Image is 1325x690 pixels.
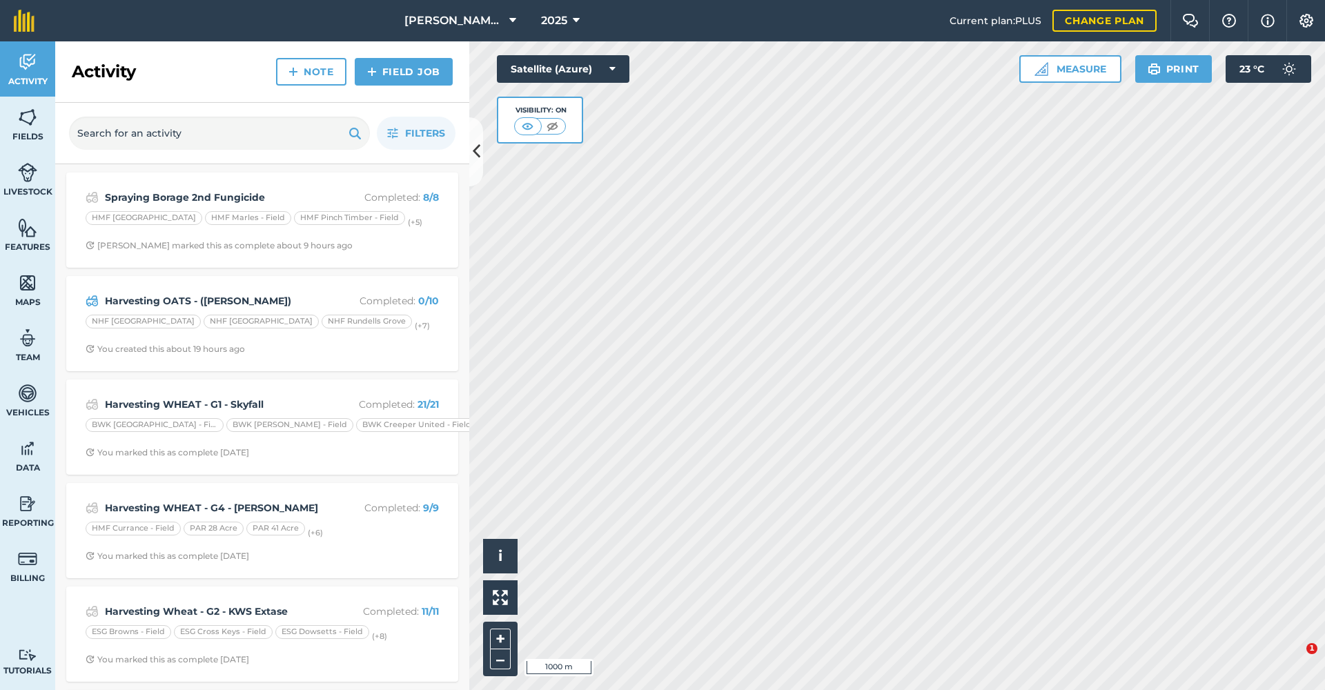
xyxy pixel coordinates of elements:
div: NHF [GEOGRAPHIC_DATA] [86,315,201,328]
small: (+ 6 ) [308,528,323,538]
span: 23 ° C [1239,55,1264,83]
div: ESG Browns - Field [86,625,171,639]
div: NHF Rundells Grove [322,315,412,328]
img: svg+xml;base64,PD94bWwgdmVyc2lvbj0iMS4wIiBlbmNvZGluZz0idXRmLTgiPz4KPCEtLSBHZW5lcmF0b3I6IEFkb2JlIE... [18,649,37,662]
iframe: Intercom live chat [1278,643,1311,676]
div: ESG Cross Keys - Field [174,625,273,639]
img: A cog icon [1298,14,1315,28]
a: Change plan [1052,10,1157,32]
button: i [483,539,518,573]
p: Completed : [329,293,439,308]
div: You created this about 19 hours ago [86,344,245,355]
div: You marked this as complete [DATE] [86,551,249,562]
img: svg+xml;base64,PD94bWwgdmVyc2lvbj0iMS4wIiBlbmNvZGluZz0idXRmLTgiPz4KPCEtLSBHZW5lcmF0b3I6IEFkb2JlIE... [1275,55,1303,83]
img: svg+xml;base64,PD94bWwgdmVyc2lvbj0iMS4wIiBlbmNvZGluZz0idXRmLTgiPz4KPCEtLSBHZW5lcmF0b3I6IEFkb2JlIE... [86,500,99,516]
span: 2025 [541,12,567,29]
img: svg+xml;base64,PHN2ZyB4bWxucz0iaHR0cDovL3d3dy53My5vcmcvMjAwMC9zdmciIHdpZHRoPSI1MCIgaGVpZ2h0PSI0MC... [544,119,561,133]
img: Clock with arrow pointing clockwise [86,551,95,560]
small: (+ 7 ) [415,321,430,331]
img: svg+xml;base64,PHN2ZyB4bWxucz0iaHR0cDovL3d3dy53My5vcmcvMjAwMC9zdmciIHdpZHRoPSIxOSIgaGVpZ2h0PSIyNC... [1148,61,1161,77]
img: svg+xml;base64,PD94bWwgdmVyc2lvbj0iMS4wIiBlbmNvZGluZz0idXRmLTgiPz4KPCEtLSBHZW5lcmF0b3I6IEFkb2JlIE... [18,549,37,569]
span: Filters [405,126,445,141]
div: Visibility: On [514,105,567,116]
img: svg+xml;base64,PD94bWwgdmVyc2lvbj0iMS4wIiBlbmNvZGluZz0idXRmLTgiPz4KPCEtLSBHZW5lcmF0b3I6IEFkb2JlIE... [18,52,37,72]
a: Field Job [355,58,453,86]
strong: Harvesting WHEAT - G4 - [PERSON_NAME] [105,500,324,515]
button: Measure [1019,55,1121,83]
div: PAR 41 Acre [246,522,305,535]
a: Harvesting Wheat - G2 - KWS ExtaseCompleted: 11/11ESG Browns - FieldESG Cross Keys - FieldESG Dow... [75,595,450,673]
span: 1 [1306,643,1317,654]
strong: Harvesting WHEAT - G1 - Skyfall [105,397,324,412]
div: You marked this as complete [DATE] [86,654,249,665]
img: Clock with arrow pointing clockwise [86,655,95,664]
div: BWK [PERSON_NAME] - Field [226,418,353,432]
div: [PERSON_NAME] marked this as complete about 9 hours ago [86,240,353,251]
strong: 0 / 10 [418,295,439,307]
div: ESG Dowsetts - Field [275,625,369,639]
div: You marked this as complete [DATE] [86,447,249,458]
img: svg+xml;base64,PD94bWwgdmVyc2lvbj0iMS4wIiBlbmNvZGluZz0idXRmLTgiPz4KPCEtLSBHZW5lcmF0b3I6IEFkb2JlIE... [86,396,99,413]
img: svg+xml;base64,PD94bWwgdmVyc2lvbj0iMS4wIiBlbmNvZGluZz0idXRmLTgiPz4KPCEtLSBHZW5lcmF0b3I6IEFkb2JlIE... [18,162,37,183]
a: Harvesting OATS - ([PERSON_NAME])Completed: 0/10NHF [GEOGRAPHIC_DATA]NHF [GEOGRAPHIC_DATA]NHF Run... [75,284,450,363]
a: Harvesting WHEAT - G4 - [PERSON_NAME]Completed: 9/9HMF Currance - FieldPAR 28 AcrePAR 41 Acre(+6)... [75,491,450,570]
p: Completed : [329,397,439,412]
img: svg+xml;base64,PD94bWwgdmVyc2lvbj0iMS4wIiBlbmNvZGluZz0idXRmLTgiPz4KPCEtLSBHZW5lcmF0b3I6IEFkb2JlIE... [18,493,37,514]
strong: Harvesting OATS - ([PERSON_NAME]) [105,293,324,308]
img: svg+xml;base64,PHN2ZyB4bWxucz0iaHR0cDovL3d3dy53My5vcmcvMjAwMC9zdmciIHdpZHRoPSIxNCIgaGVpZ2h0PSIyNC... [288,63,298,80]
img: Two speech bubbles overlapping with the left bubble in the forefront [1182,14,1199,28]
div: HMF Marles - Field [205,211,291,225]
img: svg+xml;base64,PHN2ZyB4bWxucz0iaHR0cDovL3d3dy53My5vcmcvMjAwMC9zdmciIHdpZHRoPSIxNCIgaGVpZ2h0PSIyNC... [367,63,377,80]
img: svg+xml;base64,PD94bWwgdmVyc2lvbj0iMS4wIiBlbmNvZGluZz0idXRmLTgiPz4KPCEtLSBHZW5lcmF0b3I6IEFkb2JlIE... [86,603,99,620]
img: svg+xml;base64,PD94bWwgdmVyc2lvbj0iMS4wIiBlbmNvZGluZz0idXRmLTgiPz4KPCEtLSBHZW5lcmF0b3I6IEFkb2JlIE... [18,328,37,348]
button: – [490,649,511,669]
img: svg+xml;base64,PHN2ZyB4bWxucz0iaHR0cDovL3d3dy53My5vcmcvMjAwMC9zdmciIHdpZHRoPSIxNyIgaGVpZ2h0PSIxNy... [1261,12,1275,29]
img: svg+xml;base64,PHN2ZyB4bWxucz0iaHR0cDovL3d3dy53My5vcmcvMjAwMC9zdmciIHdpZHRoPSI1NiIgaGVpZ2h0PSI2MC... [18,217,37,238]
div: PAR 28 Acre [184,522,244,535]
div: HMF [GEOGRAPHIC_DATA] [86,211,202,225]
h2: Activity [72,61,136,83]
a: Spraying Borage 2nd FungicideCompleted: 8/8HMF [GEOGRAPHIC_DATA]HMF Marles - FieldHMF Pinch Timbe... [75,181,450,259]
strong: Spraying Borage 2nd Fungicide [105,190,324,205]
div: HMF Pinch Timber - Field [294,211,405,225]
img: svg+xml;base64,PHN2ZyB4bWxucz0iaHR0cDovL3d3dy53My5vcmcvMjAwMC9zdmciIHdpZHRoPSI1MCIgaGVpZ2h0PSI0MC... [519,119,536,133]
img: svg+xml;base64,PHN2ZyB4bWxucz0iaHR0cDovL3d3dy53My5vcmcvMjAwMC9zdmciIHdpZHRoPSI1NiIgaGVpZ2h0PSI2MC... [18,273,37,293]
button: 23 °C [1226,55,1311,83]
span: [PERSON_NAME] Hayleys Partnership [404,12,504,29]
div: BWK Creeper United - Field [356,418,478,432]
div: NHF [GEOGRAPHIC_DATA] [204,315,319,328]
span: i [498,547,502,564]
img: Four arrows, one pointing top left, one top right, one bottom right and the last bottom left [493,590,508,605]
a: Note [276,58,346,86]
button: + [490,629,511,649]
strong: 21 / 21 [418,398,439,411]
button: Satellite (Azure) [497,55,629,83]
img: svg+xml;base64,PD94bWwgdmVyc2lvbj0iMS4wIiBlbmNvZGluZz0idXRmLTgiPz4KPCEtLSBHZW5lcmF0b3I6IEFkb2JlIE... [18,383,37,404]
button: Filters [377,117,455,150]
small: (+ 8 ) [372,631,387,641]
img: svg+xml;base64,PD94bWwgdmVyc2lvbj0iMS4wIiBlbmNvZGluZz0idXRmLTgiPz4KPCEtLSBHZW5lcmF0b3I6IEFkb2JlIE... [86,189,99,206]
img: Ruler icon [1034,62,1048,76]
strong: Harvesting Wheat - G2 - KWS Extase [105,604,324,619]
button: Print [1135,55,1213,83]
div: HMF Currance - Field [86,522,181,535]
img: A question mark icon [1221,14,1237,28]
p: Completed : [329,500,439,515]
strong: 9 / 9 [423,502,439,514]
img: fieldmargin Logo [14,10,35,32]
p: Completed : [329,190,439,205]
span: Current plan : PLUS [950,13,1041,28]
p: Completed : [329,604,439,619]
img: svg+xml;base64,PHN2ZyB4bWxucz0iaHR0cDovL3d3dy53My5vcmcvMjAwMC9zdmciIHdpZHRoPSIxOSIgaGVpZ2h0PSIyNC... [349,125,362,141]
div: BWK [GEOGRAPHIC_DATA] - Field [86,418,224,432]
img: svg+xml;base64,PD94bWwgdmVyc2lvbj0iMS4wIiBlbmNvZGluZz0idXRmLTgiPz4KPCEtLSBHZW5lcmF0b3I6IEFkb2JlIE... [18,438,37,459]
img: Clock with arrow pointing clockwise [86,448,95,457]
strong: 8 / 8 [423,191,439,204]
a: Harvesting WHEAT - G1 - SkyfallCompleted: 21/21BWK [GEOGRAPHIC_DATA] - FieldBWK [PERSON_NAME] - F... [75,388,450,466]
img: Clock with arrow pointing clockwise [86,344,95,353]
img: Clock with arrow pointing clockwise [86,241,95,250]
input: Search for an activity [69,117,370,150]
strong: 11 / 11 [422,605,439,618]
img: svg+xml;base64,PHN2ZyB4bWxucz0iaHR0cDovL3d3dy53My5vcmcvMjAwMC9zdmciIHdpZHRoPSI1NiIgaGVpZ2h0PSI2MC... [18,107,37,128]
img: svg+xml;base64,PD94bWwgdmVyc2lvbj0iMS4wIiBlbmNvZGluZz0idXRmLTgiPz4KPCEtLSBHZW5lcmF0b3I6IEFkb2JlIE... [86,293,99,309]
